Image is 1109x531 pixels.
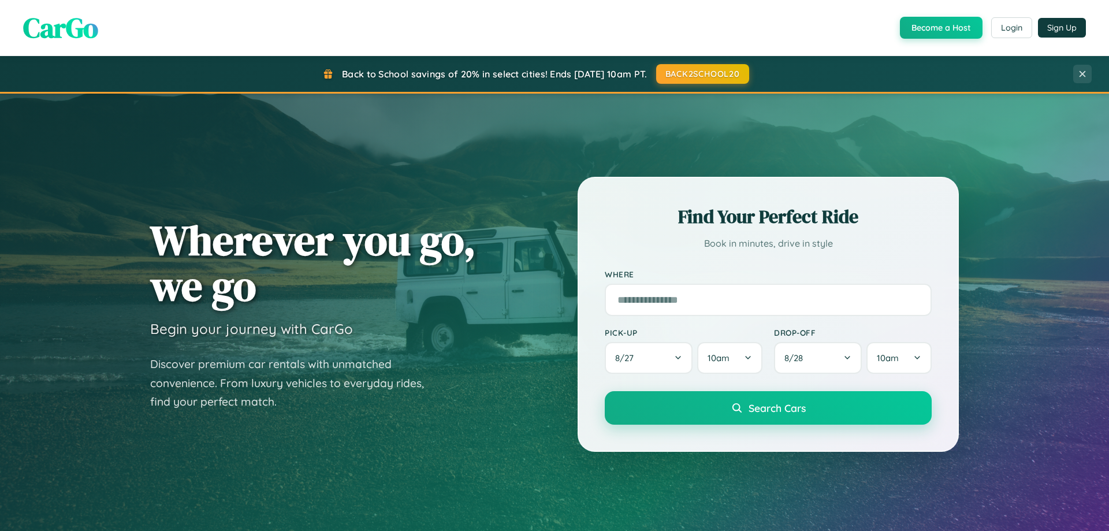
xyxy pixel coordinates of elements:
span: 10am [877,352,899,363]
button: 8/28 [774,342,862,374]
button: 8/27 [605,342,693,374]
button: BACK2SCHOOL20 [656,64,749,84]
h2: Find Your Perfect Ride [605,204,932,229]
span: 8 / 28 [784,352,809,363]
label: Where [605,269,932,279]
button: Sign Up [1038,18,1086,38]
label: Pick-up [605,328,762,337]
button: 10am [866,342,932,374]
p: Discover premium car rentals with unmatched convenience. From luxury vehicles to everyday rides, ... [150,355,439,411]
label: Drop-off [774,328,932,337]
h3: Begin your journey with CarGo [150,320,353,337]
span: Back to School savings of 20% in select cities! Ends [DATE] 10am PT. [342,68,647,80]
button: Become a Host [900,17,983,39]
span: Search Cars [749,402,806,414]
button: Login [991,17,1032,38]
button: Search Cars [605,391,932,425]
span: 8 / 27 [615,352,639,363]
span: 10am [708,352,730,363]
span: CarGo [23,9,98,47]
h1: Wherever you go, we go [150,217,476,309]
p: Book in minutes, drive in style [605,235,932,252]
button: 10am [697,342,762,374]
